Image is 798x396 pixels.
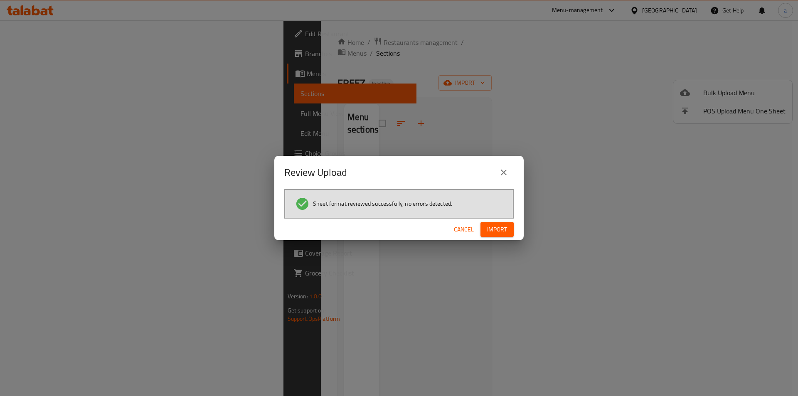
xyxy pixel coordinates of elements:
[494,162,514,182] button: close
[487,224,507,235] span: Import
[284,166,347,179] h2: Review Upload
[313,199,452,208] span: Sheet format reviewed successfully, no errors detected.
[451,222,477,237] button: Cancel
[454,224,474,235] span: Cancel
[480,222,514,237] button: Import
